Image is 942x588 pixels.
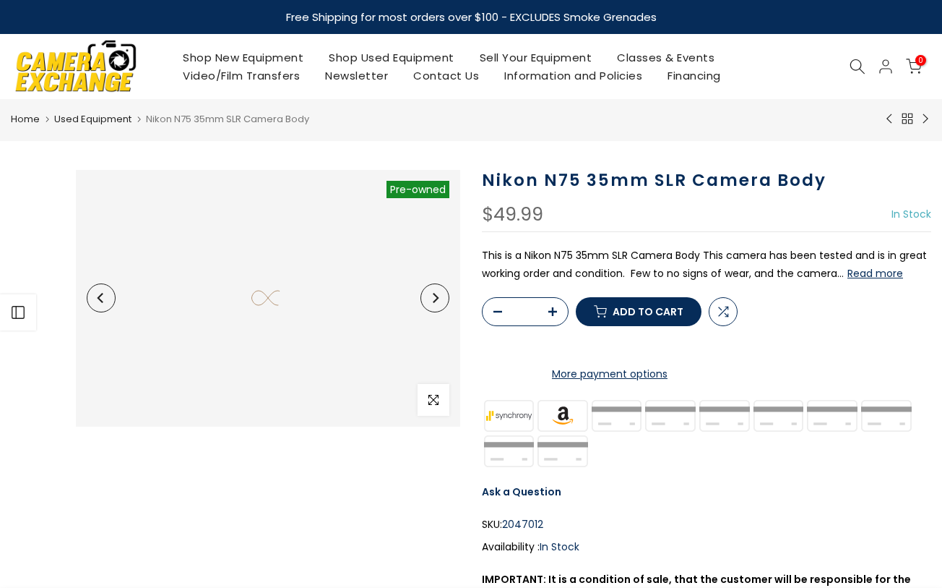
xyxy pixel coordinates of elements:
a: More payment options [482,365,738,383]
a: Home [11,112,40,127]
span: Nikon N75 35mm SLR Camera Body [146,112,309,126]
a: 0 [906,59,922,74]
strong: Free Shipping for most orders over $100 - EXCLUDES Smoke Grenades [286,9,657,25]
img: discover [698,398,752,433]
a: Classes & Events [605,48,727,67]
img: synchrony [482,398,536,433]
img: master [805,398,860,433]
img: shopify pay [482,433,536,469]
img: google pay [751,398,805,433]
div: Availability : [482,538,931,556]
button: Previous [87,284,116,312]
img: amazon payments [536,398,590,433]
a: Information and Policies [492,67,655,85]
a: Used Equipment [54,112,131,127]
span: 0 [915,55,926,66]
a: Shop Used Equipment [316,48,467,67]
a: Newsletter [313,67,401,85]
button: Read more [847,267,903,280]
h1: Nikon N75 35mm SLR Camera Body [482,170,931,191]
a: Video/Film Transfers [170,67,313,85]
a: Contact Us [401,67,492,85]
div: $49.99 [482,205,543,224]
img: american express [589,398,644,433]
span: In Stock [540,540,579,554]
span: In Stock [891,207,931,221]
img: apple pay [644,398,698,433]
p: This is a Nikon N75 35mm SLR Camera Body This camera has been tested and is in great working orde... [482,247,931,283]
img: visa [536,433,590,469]
button: Add to cart [576,297,701,326]
a: Ask a Question [482,485,561,499]
span: 2047012 [502,516,543,534]
a: Financing [655,67,734,85]
button: Next [420,284,449,312]
span: Add to cart [613,307,683,317]
a: Shop New Equipment [170,48,316,67]
a: Sell Your Equipment [467,48,605,67]
div: SKU: [482,516,931,534]
img: paypal [860,398,914,433]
